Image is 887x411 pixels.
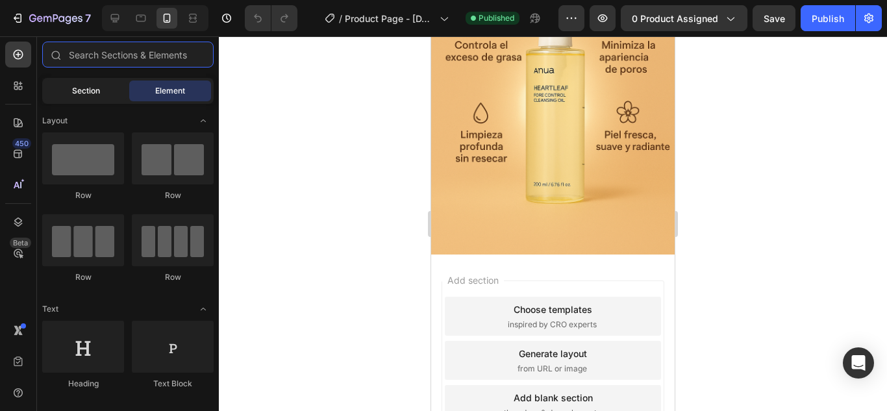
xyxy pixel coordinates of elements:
[42,190,124,201] div: Row
[345,12,434,25] span: Product Page - [DATE] 12:51:56
[479,12,514,24] span: Published
[632,12,718,25] span: 0 product assigned
[5,5,97,31] button: 7
[72,85,100,97] span: Section
[132,190,214,201] div: Row
[812,12,844,25] div: Publish
[843,347,874,379] div: Open Intercom Messenger
[193,299,214,319] span: Toggle open
[42,303,58,315] span: Text
[132,378,214,390] div: Text Block
[85,10,91,26] p: 7
[431,36,675,411] iframe: Design area
[10,238,31,248] div: Beta
[764,13,785,24] span: Save
[801,5,855,31] button: Publish
[12,138,31,149] div: 450
[193,110,214,131] span: Toggle open
[42,378,124,390] div: Heading
[42,115,68,127] span: Layout
[245,5,297,31] div: Undo/Redo
[339,12,342,25] span: /
[132,271,214,283] div: Row
[73,371,169,382] span: then drag & drop elements
[42,42,214,68] input: Search Sections & Elements
[753,5,795,31] button: Save
[155,85,185,97] span: Element
[42,271,124,283] div: Row
[621,5,747,31] button: 0 product assigned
